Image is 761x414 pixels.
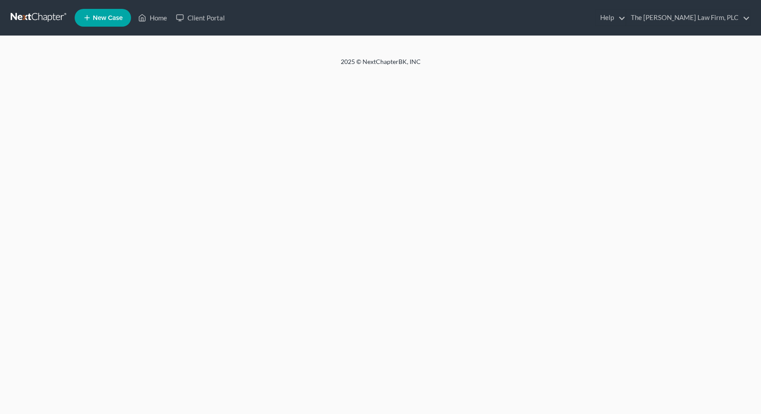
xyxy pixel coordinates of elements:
a: Client Portal [171,10,229,26]
a: Help [596,10,626,26]
div: 2025 © NextChapterBK, INC [127,57,634,73]
new-legal-case-button: New Case [75,9,131,27]
a: The [PERSON_NAME] Law Firm, PLC [626,10,750,26]
a: Home [134,10,171,26]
